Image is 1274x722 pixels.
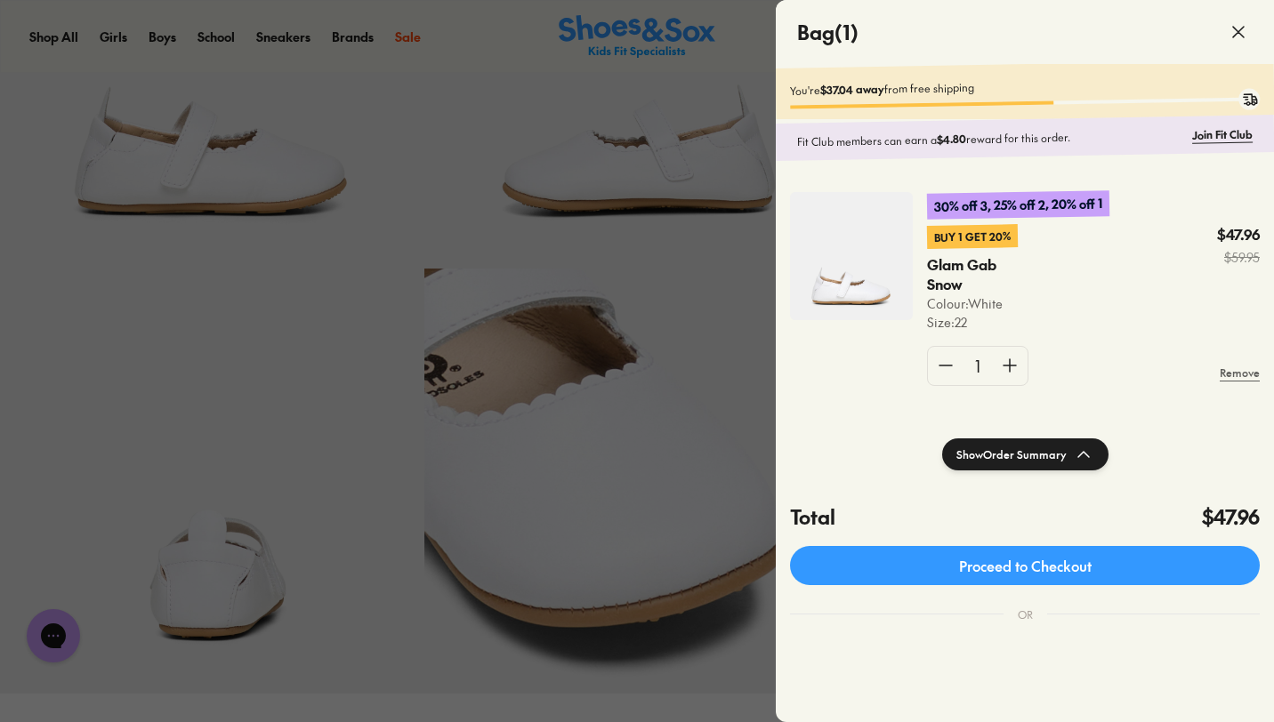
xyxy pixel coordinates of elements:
[942,438,1109,470] button: ShowOrder Summary
[820,82,884,97] b: $37.04 away
[927,255,1014,294] p: Glam Gab Snow
[790,546,1260,585] a: Proceed to Checkout
[937,132,966,147] b: $4.80
[1217,225,1260,245] p: $47.96
[964,347,992,385] div: 1
[927,190,1109,220] p: 30% off 3, 25% off 2, 20% off 1
[797,18,859,47] h4: Bag ( 1 )
[790,658,1260,706] iframe: PayPal-paypal
[790,192,913,320] img: 4-499724_e39e0185-6839-44b8-a91f-158e8c8fed20.jpg
[1217,248,1260,267] s: $59.95
[797,127,1185,150] p: Fit Club members can earn a reward for this order.
[790,502,835,532] h4: Total
[1192,126,1253,143] a: Join Fit Club
[9,6,62,60] button: Gorgias live chat
[1202,502,1260,532] h4: $47.96
[927,313,1036,332] p: Size : 22
[1004,592,1047,637] div: OR
[927,294,1036,313] p: Colour: White
[790,74,1260,98] p: You're from free shipping
[927,224,1018,249] p: Buy 1 Get 20%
